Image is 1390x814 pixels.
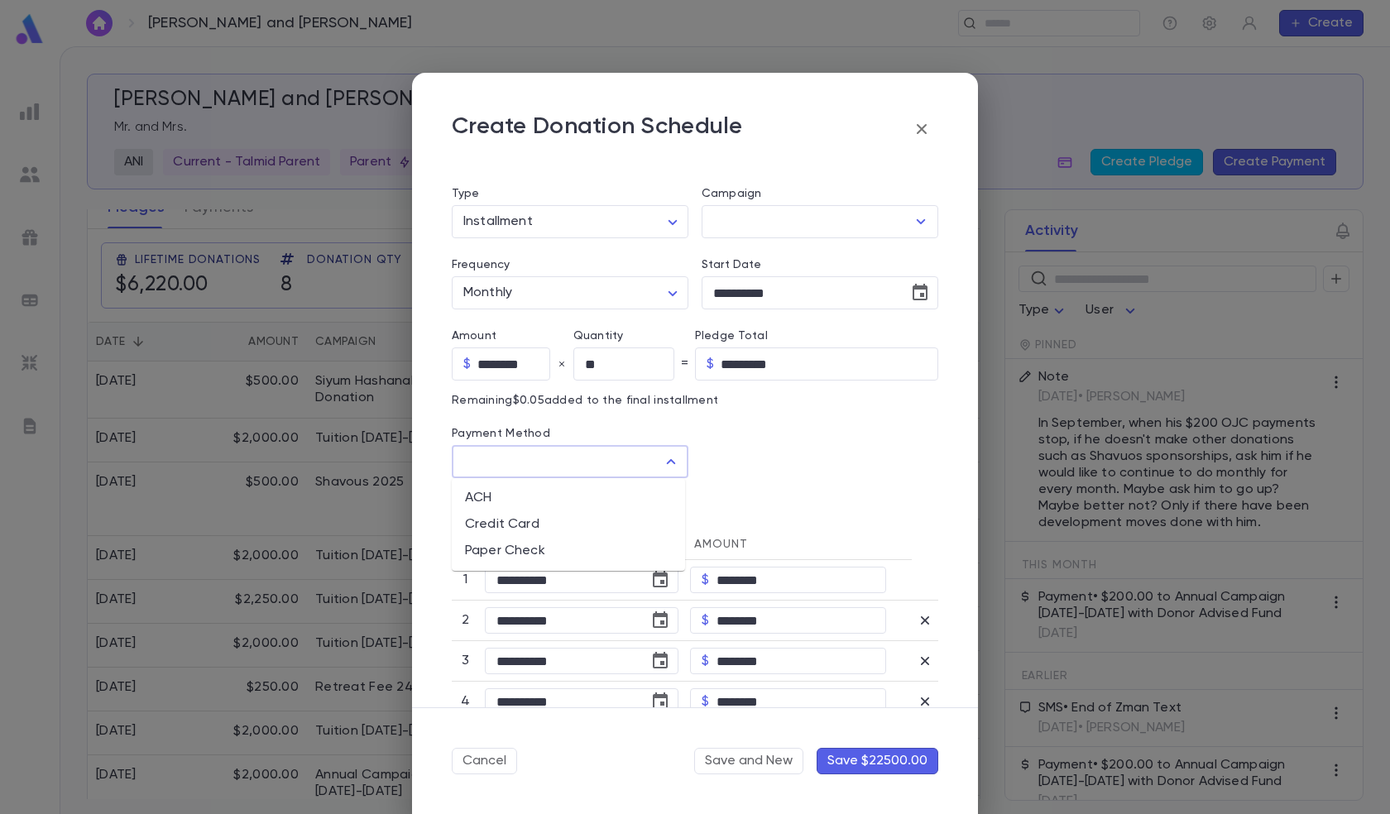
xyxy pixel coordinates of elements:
[707,356,714,372] p: $
[903,276,937,309] button: Choose date, selected date is Aug 25, 2025
[695,329,938,342] label: Pledge Total
[452,113,743,146] p: Create Donation Schedule
[702,572,709,588] p: $
[452,258,510,271] label: Frequency
[452,187,480,200] label: Type
[458,612,473,629] p: 2
[909,210,932,233] button: Open
[681,356,688,372] p: =
[644,604,677,637] button: Choose date, selected date is Sep 25, 2025
[702,653,709,669] p: $
[702,693,709,710] p: $
[452,427,688,440] p: Payment Method
[452,329,573,342] label: Amount
[452,277,688,309] div: Monthly
[452,511,685,538] li: Credit Card
[702,187,761,200] label: Campaign
[463,356,471,372] p: $
[694,748,803,774] button: Save and New
[452,394,938,407] p: Remaining $0.05 added to the final installment
[458,693,473,710] p: 4
[452,206,688,238] div: Installment
[817,748,938,774] button: Save $22500.00
[659,450,683,473] button: Close
[573,329,695,342] label: Quantity
[644,563,677,596] button: Choose date, selected date is Aug 25, 2025
[452,538,685,564] li: Paper Check
[644,644,677,678] button: Choose date, selected date is Oct 25, 2025
[702,258,938,271] label: Start Date
[463,215,533,228] span: Installment
[644,685,677,718] button: Choose date, selected date is Nov 25, 2025
[702,612,709,629] p: $
[458,653,473,669] p: 3
[452,485,685,511] li: ACH
[463,286,512,299] span: Monthly
[452,748,517,774] button: Cancel
[694,539,747,550] span: Amount
[458,572,473,588] p: 1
